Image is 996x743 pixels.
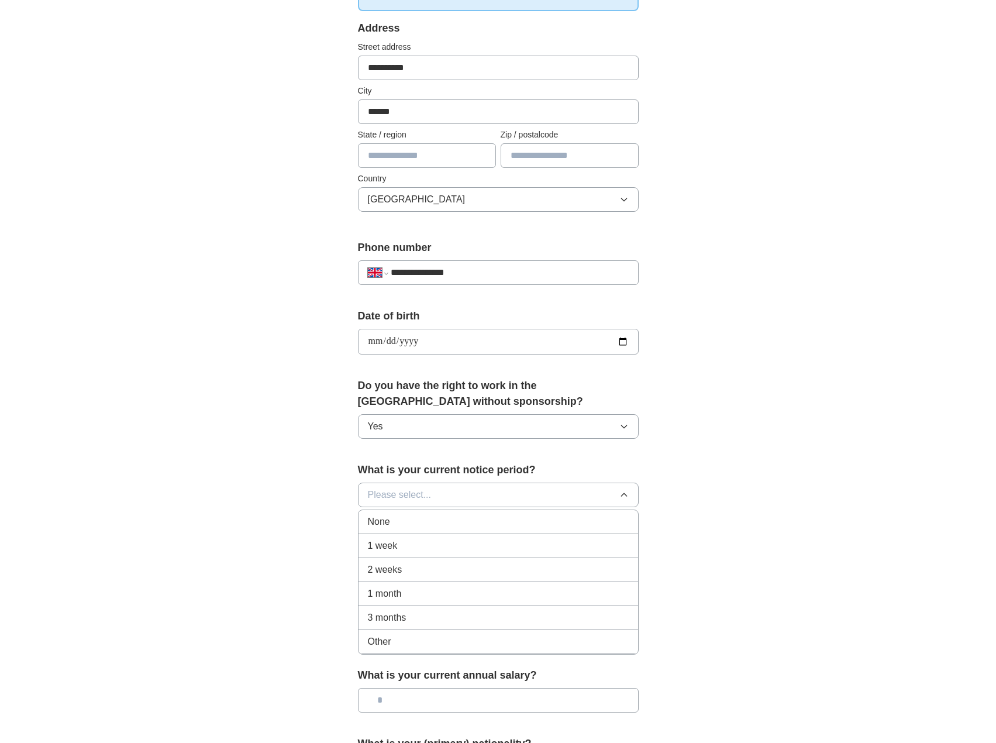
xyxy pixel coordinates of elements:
label: Street address [358,41,639,53]
label: Zip / postalcode [501,129,639,141]
span: None [368,515,390,529]
label: Phone number [358,240,639,256]
label: What is your current annual salary? [358,668,639,683]
span: 1 week [368,539,398,553]
span: Other [368,635,391,649]
label: What is your current notice period? [358,462,639,478]
label: State / region [358,129,496,141]
label: Country [358,173,639,185]
label: Date of birth [358,308,639,324]
span: Please select... [368,488,432,502]
label: Do you have the right to work in the [GEOGRAPHIC_DATA] without sponsorship? [358,378,639,410]
div: Address [358,20,639,36]
button: [GEOGRAPHIC_DATA] [358,187,639,212]
span: 2 weeks [368,563,402,577]
span: Yes [368,419,383,434]
span: [GEOGRAPHIC_DATA] [368,192,466,207]
label: City [358,85,639,97]
button: Please select... [358,483,639,507]
span: 3 months [368,611,406,625]
button: Yes [358,414,639,439]
span: 1 month [368,587,402,601]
